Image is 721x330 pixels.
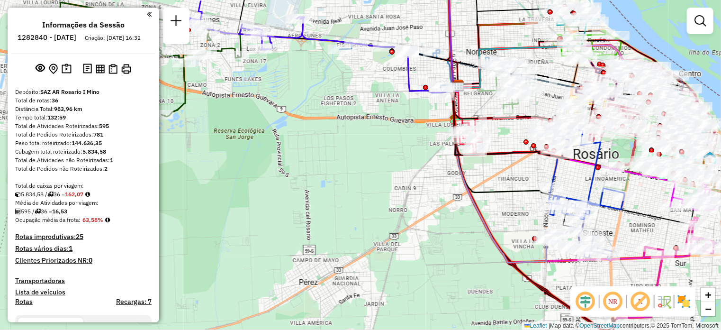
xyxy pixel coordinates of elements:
[15,156,152,165] div: Total de Atividades não Roteirizadas:
[15,147,152,156] div: Cubagem total roteirizado:
[89,256,92,265] strong: 0
[35,209,41,214] i: Total de rotas
[15,139,152,147] div: Peso total roteirizado:
[105,217,110,223] em: Média calculada utilizando a maior ocupação (%Peso ou %Cubagem) de cada rota da sessão. Rotas cro...
[549,322,550,329] span: |
[82,148,106,155] strong: 5.834,58
[47,192,54,197] i: Total de rotas
[15,130,152,139] div: Total de Pedidos Roteirizados:
[15,88,152,96] div: Depósito:
[15,277,152,285] h4: Transportadoras
[52,97,58,104] strong: 36
[15,96,152,105] div: Total de rotas:
[15,298,33,306] a: Rotas
[580,322,620,329] a: OpenStreetMap
[629,290,652,313] span: Exibir rótulo
[15,216,81,223] span: Ocupação média da frota:
[452,79,465,92] img: SAZ AR Rosario I Mino
[15,199,152,207] div: Média de Atividades por viagem:
[676,294,692,309] img: Exibir/Ocultar setores
[72,139,102,147] strong: 144.636,35
[15,257,152,265] h4: Clientes Priorizados NR:
[704,151,716,164] img: UDC - Rosario 1
[54,105,82,112] strong: 983,96 km
[110,156,113,164] strong: 1
[15,113,152,122] div: Tempo total:
[15,245,152,253] h4: Rotas vários dias:
[15,190,152,199] div: 5.834,58 / 36 =
[85,192,90,197] i: Meta Caixas/viagem: 266,08 Diferença: -104,01
[524,322,547,329] a: Leaflet
[705,303,712,315] span: −
[147,9,152,19] a: Clique aqui para minimizar o painel
[119,62,133,76] button: Imprimir Rotas
[47,114,66,121] strong: 132:59
[99,122,109,129] strong: 595
[657,294,672,309] img: Fluxo de ruas
[15,192,21,197] i: Cubagem total roteirizado
[15,122,152,130] div: Total de Atividades Roteirizadas:
[701,302,715,316] a: Zoom out
[52,208,67,215] strong: 16,53
[104,165,108,172] strong: 2
[15,182,152,190] div: Total de caixas por viagem:
[574,290,597,313] span: Ocultar deslocamento
[15,207,152,216] div: 595 / 36 =
[94,62,107,75] button: Visualizar relatório de Roteirização
[15,209,21,214] i: Total de Atividades
[15,165,152,173] div: Total de Pedidos não Roteirizados:
[15,288,152,296] h4: Lista de veículos
[82,216,103,223] strong: 63,58%
[18,33,76,42] h6: 1282840 - [DATE]
[69,244,72,253] strong: 1
[522,322,721,330] div: Map data © contributors,© 2025 TomTom, Microsoft
[116,298,152,306] h4: Recargas: 7
[76,232,83,241] strong: 25
[701,288,715,302] a: Zoom in
[107,62,119,76] button: Visualizar Romaneio
[40,88,99,95] strong: SAZ AR Rosario I Mino
[81,62,94,76] button: Logs desbloquear sessão
[65,191,83,198] strong: 162,07
[15,233,152,241] h4: Rotas improdutivas:
[81,34,144,42] div: Criação: [DATE] 16:32
[691,11,710,30] a: Exibir filtros
[602,290,624,313] span: Ocultar NR
[15,105,152,113] div: Distância Total:
[167,11,186,33] a: Nova sessão e pesquisa
[34,61,47,76] button: Exibir sessão original
[42,20,125,29] h4: Informações da Sessão
[705,289,712,301] span: +
[60,62,73,76] button: Painel de Sugestão
[47,62,60,76] button: Centralizar mapa no depósito ou ponto de apoio
[93,131,103,138] strong: 781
